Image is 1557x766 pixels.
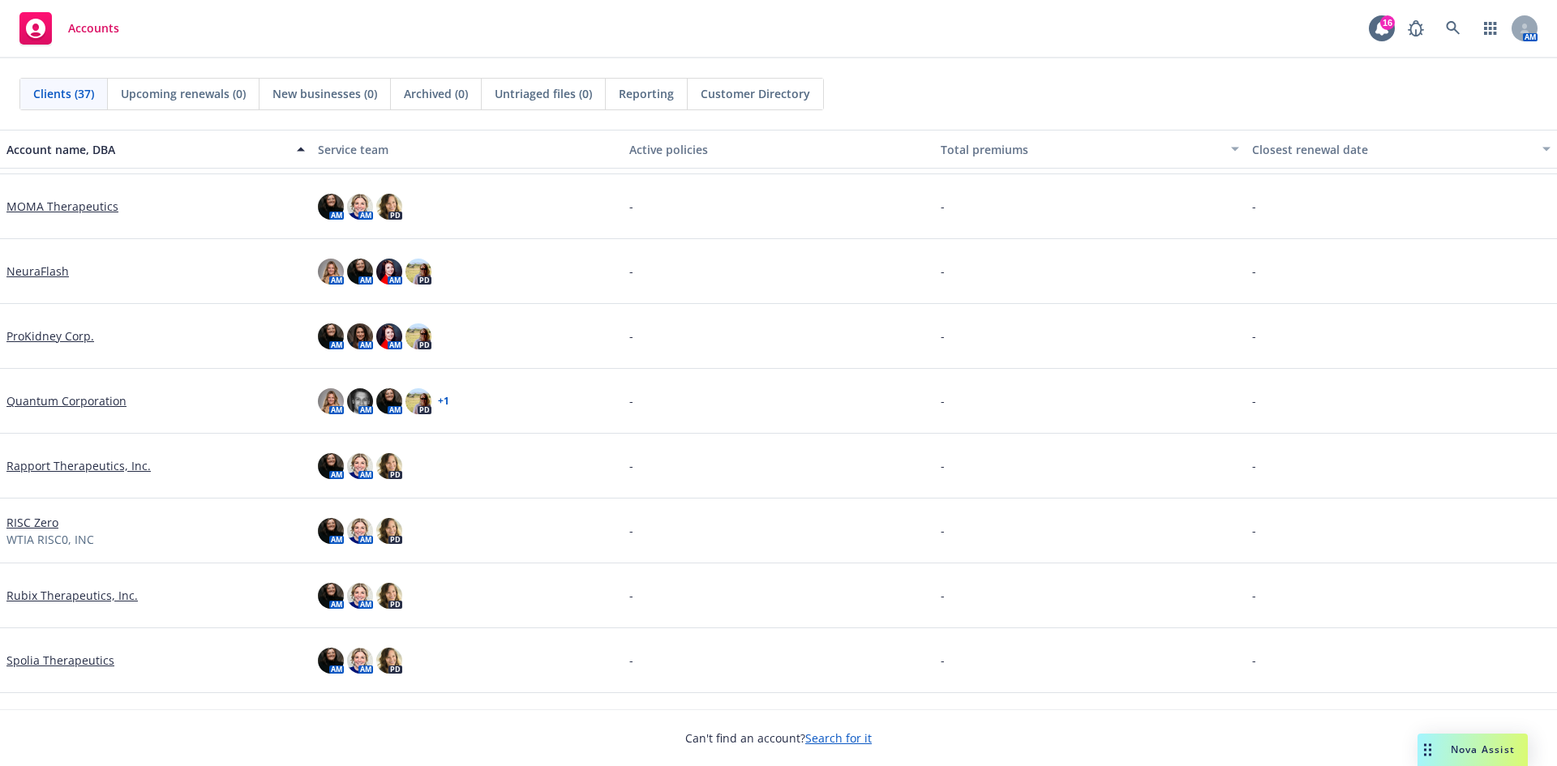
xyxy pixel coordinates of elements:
img: photo [318,259,344,285]
span: Archived (0) [404,85,468,102]
a: Search [1437,12,1469,45]
span: - [629,652,633,669]
a: Switch app [1474,12,1507,45]
span: Reporting [619,85,674,102]
span: Nova Assist [1451,742,1515,756]
span: - [1252,327,1256,344]
img: photo [347,388,373,414]
img: photo [347,648,373,674]
div: 16 [1380,15,1395,30]
div: Total premiums [941,141,1221,158]
img: photo [347,323,373,349]
span: - [629,392,633,409]
span: - [1252,522,1256,539]
img: photo [376,648,402,674]
button: Total premiums [934,130,1246,169]
img: photo [347,453,373,479]
div: Account name, DBA [6,141,287,158]
img: photo [376,453,402,479]
img: photo [376,259,402,285]
img: photo [376,583,402,609]
span: - [629,327,633,344]
img: photo [318,194,344,220]
span: - [941,457,945,474]
img: photo [405,388,431,414]
div: Active policies [629,141,928,158]
span: Customer Directory [701,85,810,102]
button: Service team [311,130,623,169]
img: photo [318,388,344,414]
span: Upcoming renewals (0) [121,85,246,102]
span: - [941,327,945,344]
span: - [1252,652,1256,669]
a: Quantum Corporation [6,392,127,409]
div: Drag to move [1418,734,1438,766]
img: photo [376,323,402,349]
span: - [1252,457,1256,474]
button: Nova Assist [1418,734,1528,766]
img: photo [376,388,402,414]
span: Can't find an account? [685,730,872,747]
a: Search for it [805,730,872,746]
span: - [629,522,633,539]
span: - [941,198,945,215]
span: - [1252,587,1256,604]
span: Accounts [68,22,119,35]
a: Report a Bug [1400,12,1432,45]
a: ProKidney Corp. [6,327,94,344]
img: photo [347,518,373,544]
a: NeuraFlash [6,263,69,280]
img: photo [318,648,344,674]
div: Service team [318,141,616,158]
span: - [1252,198,1256,215]
a: Rubix Therapeutics, Inc. [6,587,138,604]
img: photo [318,583,344,609]
a: Spolia Therapeutics [6,652,114,669]
img: photo [347,583,373,609]
img: photo [405,323,431,349]
span: - [629,263,633,280]
a: Accounts [13,6,126,51]
span: - [941,392,945,409]
span: WTIA RISC0, INC [6,531,94,548]
div: Closest renewal date [1252,141,1533,158]
img: photo [376,518,402,544]
button: Closest renewal date [1246,130,1557,169]
img: photo [347,194,373,220]
span: - [941,652,945,669]
img: photo [347,259,373,285]
img: photo [318,518,344,544]
span: Clients (37) [33,85,94,102]
img: photo [318,453,344,479]
span: - [941,587,945,604]
span: - [1252,392,1256,409]
span: - [1252,263,1256,280]
span: - [629,587,633,604]
button: Active policies [623,130,934,169]
img: photo [318,323,344,349]
img: photo [376,194,402,220]
a: RISC Zero [6,514,58,531]
span: New businesses (0) [272,85,377,102]
span: - [941,263,945,280]
span: - [941,522,945,539]
span: - [629,198,633,215]
a: Rapport Therapeutics, Inc. [6,457,151,474]
span: - [629,457,633,474]
a: MOMA Therapeutics [6,198,118,215]
img: photo [405,259,431,285]
span: Untriaged files (0) [495,85,592,102]
a: + 1 [438,396,449,406]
